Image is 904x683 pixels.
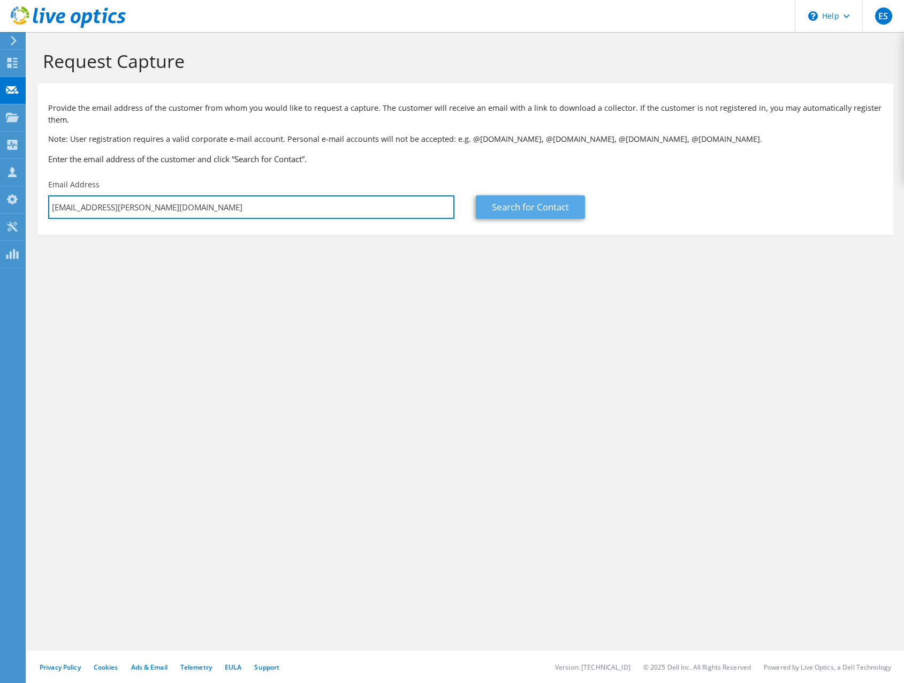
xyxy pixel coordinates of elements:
[875,7,892,25] span: ES
[131,663,168,672] a: Ads & Email
[643,663,751,672] li: © 2025 Dell Inc. All Rights Reserved
[764,663,891,672] li: Powered by Live Optics, a Dell Technology
[180,663,212,672] a: Telemetry
[808,11,818,21] svg: \n
[48,153,883,165] h3: Enter the email address of the customer and click “Search for Contact”.
[225,663,241,672] a: EULA
[43,50,883,72] h1: Request Capture
[555,663,630,672] li: Version: [TECHNICAL_ID]
[48,102,883,126] p: Provide the email address of the customer from whom you would like to request a capture. The cust...
[48,179,100,190] label: Email Address
[94,663,118,672] a: Cookies
[48,133,883,145] p: Note: User registration requires a valid corporate e-mail account. Personal e-mail accounts will ...
[254,663,279,672] a: Support
[476,195,585,219] a: Search for Contact
[40,663,81,672] a: Privacy Policy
